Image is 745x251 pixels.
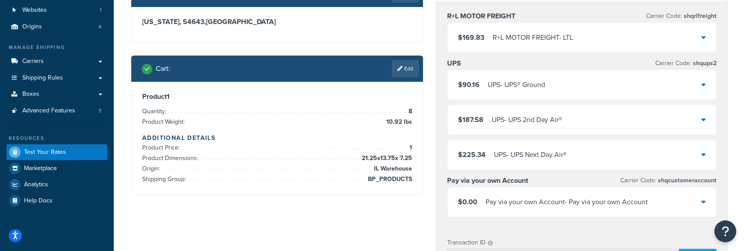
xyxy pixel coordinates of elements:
[7,70,107,86] a: Shipping Rules
[7,19,107,35] li: Origins
[493,31,573,44] div: R+L MOTOR FREIGHT - LTL
[691,59,717,68] span: shqups2
[646,10,717,22] p: Carrier Code:
[7,103,107,119] a: Advanced Features3
[22,23,42,31] span: Origins
[486,196,648,208] div: Pay via your own Account - Pay via your own Account
[142,17,412,26] h3: [US_STATE], 54643 , [GEOGRAPHIC_DATA]
[7,160,107,176] a: Marketplace
[7,2,107,18] a: Websites1
[447,237,486,249] p: Transaction ID
[384,117,412,127] span: 10.92 lbs
[656,176,717,185] span: shqcustomeraccount
[7,2,107,18] li: Websites
[447,59,461,68] h3: UPS
[142,107,168,116] span: Quantity:
[458,115,483,125] span: $187.58
[7,53,107,70] a: Carriers
[98,23,101,31] span: 4
[447,176,528,185] h3: Pay via your own Account
[492,114,562,126] div: UPS - UPS 2nd Day Air®
[7,177,107,192] a: Analytics
[24,197,52,205] span: Help Docs
[407,143,412,153] span: 1
[22,7,47,14] span: Websites
[98,107,101,115] span: 3
[142,174,188,184] span: Shipping Group:
[142,143,182,152] span: Product Price:
[142,117,187,126] span: Product Weight:
[655,57,717,70] p: Carrier Code:
[7,19,107,35] a: Origins4
[142,164,162,173] span: Origin:
[392,60,419,77] a: Edit
[488,79,545,91] div: UPS - UPS® Ground
[447,12,515,21] h3: R+L MOTOR FREIGHT
[100,7,101,14] span: 1
[142,153,200,163] span: Product Dimensions:
[7,135,107,142] div: Resources
[7,193,107,209] a: Help Docs
[620,174,717,187] p: Carrier Code:
[366,174,412,185] span: BP_PRODUCTS
[458,80,479,90] span: $90.16
[22,74,63,82] span: Shipping Rules
[156,65,170,73] h2: Cart :
[7,103,107,119] li: Advanced Features
[494,149,567,161] div: UPS - UPS Next Day Air®
[24,149,66,156] span: Test Your Rates
[458,32,484,42] span: $169.83
[142,92,412,101] h3: Product 1
[7,44,107,51] div: Manage Shipping
[360,153,412,164] span: 21.25 x 13.75 x 7.25
[22,107,75,115] span: Advanced Features
[7,144,107,160] a: Test Your Rates
[24,181,48,188] span: Analytics
[372,164,412,174] span: IL Warehouse
[24,165,57,172] span: Marketplace
[714,220,736,242] button: Open Resource Center
[458,150,486,160] span: $225.34
[406,106,412,117] span: 8
[22,58,44,65] span: Carriers
[682,11,717,21] span: shqrlfreight
[7,86,107,102] a: Boxes
[22,91,39,98] span: Boxes
[458,197,477,207] span: $0.00
[142,133,412,143] h4: Additional Details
